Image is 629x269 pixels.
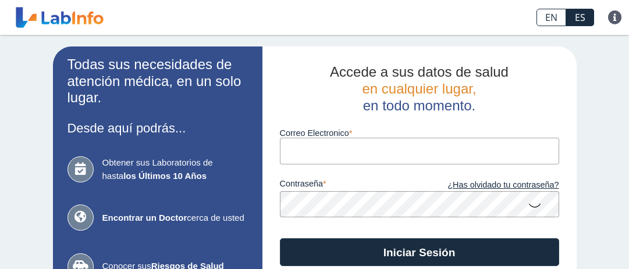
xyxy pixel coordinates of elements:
[363,98,475,113] span: en todo momento.
[67,56,248,106] h2: Todas sus necesidades de atención médica, en un solo lugar.
[362,81,476,96] span: en cualquier lugar,
[102,156,248,182] span: Obtener sus Laboratorios de hasta
[536,9,566,26] a: EN
[280,179,420,192] label: contraseña
[525,224,616,256] iframe: Help widget launcher
[330,64,509,80] span: Accede a sus datos de salud
[280,128,559,138] label: Correo Electronico
[123,171,207,181] b: los Últimos 10 Años
[566,9,594,26] a: ES
[67,121,248,135] h3: Desde aquí podrás...
[102,213,187,223] b: Encontrar un Doctor
[280,238,559,266] button: Iniciar Sesión
[420,179,559,192] a: ¿Has olvidado tu contraseña?
[102,211,248,225] span: cerca de usted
